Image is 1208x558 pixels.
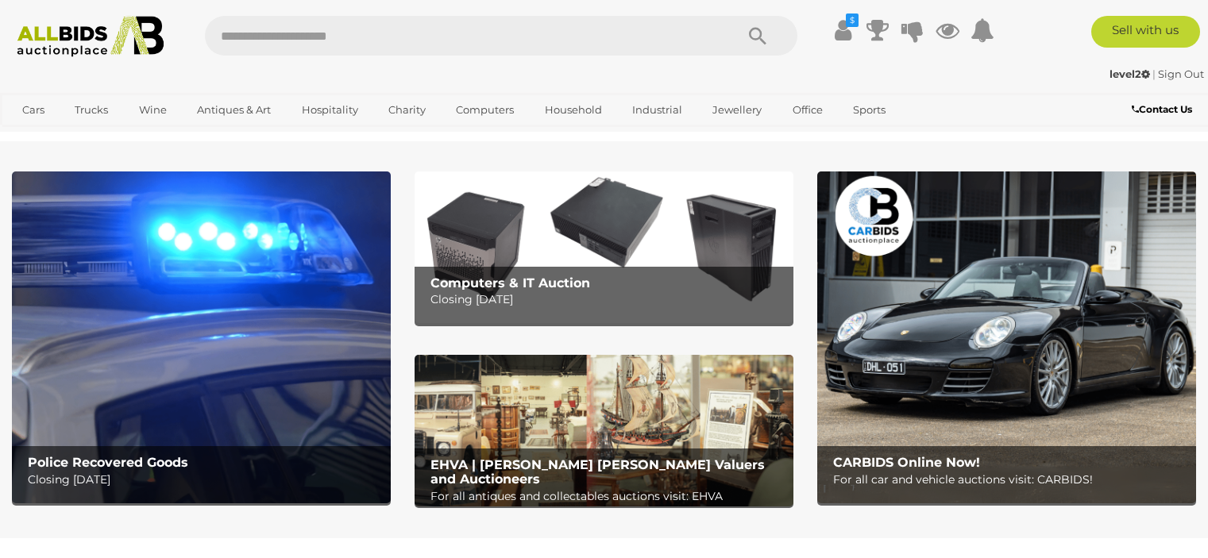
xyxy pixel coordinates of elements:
p: Closing [DATE] [430,290,785,310]
b: Computers & IT Auction [430,275,590,291]
a: Cars [12,97,55,123]
p: For all antiques and collectables auctions visit: EHVA [430,487,785,506]
button: Search [718,16,797,56]
strong: level2 [1110,67,1150,80]
a: Hospitality [291,97,369,123]
a: Household [535,97,612,123]
a: level2 [1110,67,1152,80]
b: CARBIDS Online Now! [833,455,980,470]
a: Industrial [622,97,693,123]
img: CARBIDS Online Now! [817,171,1196,503]
b: Police Recovered Goods [28,455,188,470]
img: Computers & IT Auction [415,171,793,323]
a: Sell with us [1091,16,1200,48]
a: Police Recovered Goods Police Recovered Goods Closing [DATE] [12,171,391,503]
i: $ [846,13,859,27]
a: Contact Us [1132,101,1196,118]
a: Jewellery [702,97,772,123]
a: Sports [843,97,896,123]
a: EHVA | Evans Hastings Valuers and Auctioneers EHVA | [PERSON_NAME] [PERSON_NAME] Valuers and Auct... [415,355,793,506]
a: CARBIDS Online Now! CARBIDS Online Now! For all car and vehicle auctions visit: CARBIDS! [817,171,1196,503]
img: Allbids.com.au [9,16,172,57]
a: Antiques & Art [187,97,281,123]
img: Police Recovered Goods [12,171,391,503]
p: Closing [DATE] [28,470,383,490]
a: Computers & IT Auction Computers & IT Auction Closing [DATE] [415,171,793,323]
a: Wine [129,97,177,123]
b: EHVA | [PERSON_NAME] [PERSON_NAME] Valuers and Auctioneers [430,457,765,487]
a: Office [782,97,833,123]
a: Sign Out [1158,67,1204,80]
span: | [1152,67,1156,80]
p: For all car and vehicle auctions visit: CARBIDS! [833,470,1188,490]
b: Contact Us [1132,103,1192,115]
a: Trucks [64,97,118,123]
a: $ [831,16,855,44]
a: [GEOGRAPHIC_DATA] [12,123,145,149]
a: Computers [446,97,524,123]
img: EHVA | Evans Hastings Valuers and Auctioneers [415,355,793,506]
a: Charity [378,97,436,123]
